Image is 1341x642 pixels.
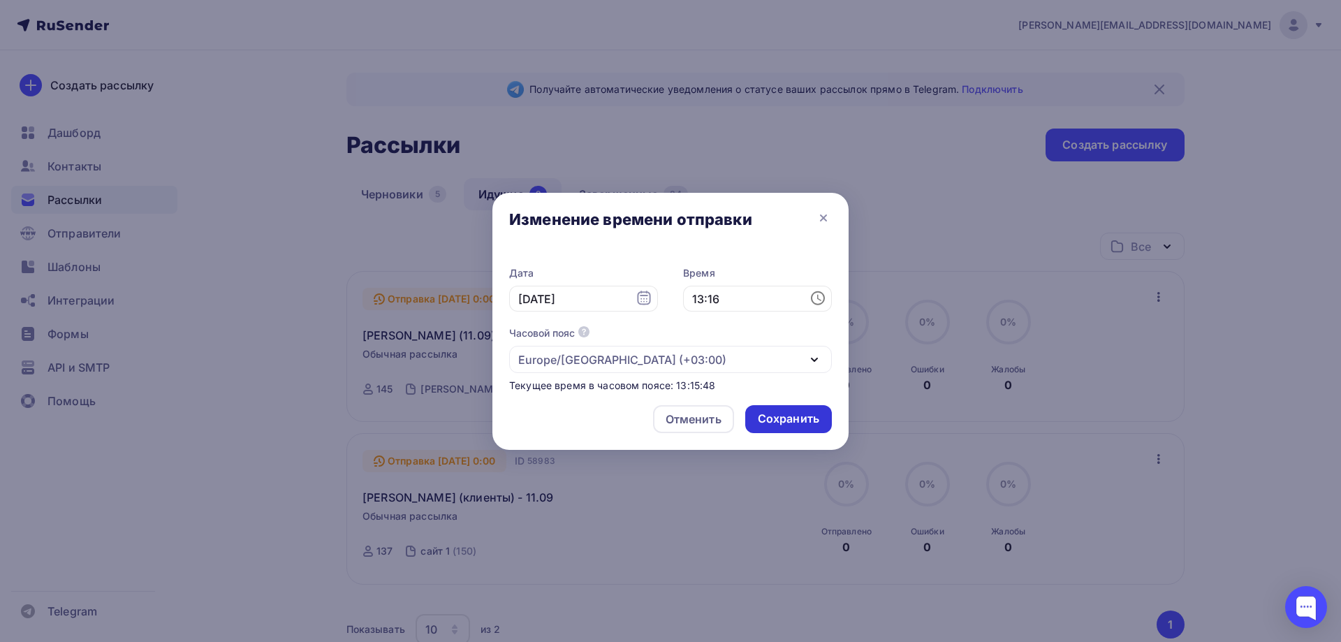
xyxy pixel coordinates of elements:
[683,286,832,312] input: 13:15
[666,411,721,428] div: Отменить
[509,379,832,393] div: Текущее время в часовом поясе: 13:15:48
[758,411,819,427] div: Сохранить
[683,266,832,280] label: Время
[518,351,726,368] div: Europe/[GEOGRAPHIC_DATA] (+03:00)
[509,266,658,280] label: Дата
[509,326,832,373] button: Часовой пояс Europe/[GEOGRAPHIC_DATA] (+03:00)
[509,210,752,229] div: Изменение времени отправки
[509,326,575,340] div: Часовой пояс
[509,286,658,312] input: 11.09.2025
